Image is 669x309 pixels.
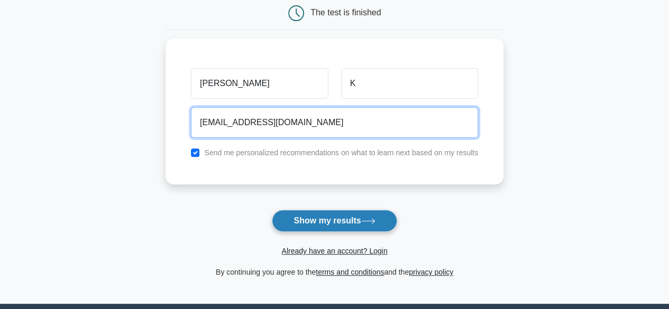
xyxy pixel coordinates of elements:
div: The test is finished [310,8,381,17]
input: Email [191,107,478,138]
label: Send me personalized recommendations on what to learn next based on my results [204,148,478,157]
a: privacy policy [409,268,453,276]
button: Show my results [272,210,397,232]
div: By continuing you agree to the and the [159,266,510,278]
a: Already have an account? Login [281,247,387,255]
a: terms and conditions [316,268,384,276]
input: First name [191,68,328,99]
input: Last name [341,68,478,99]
